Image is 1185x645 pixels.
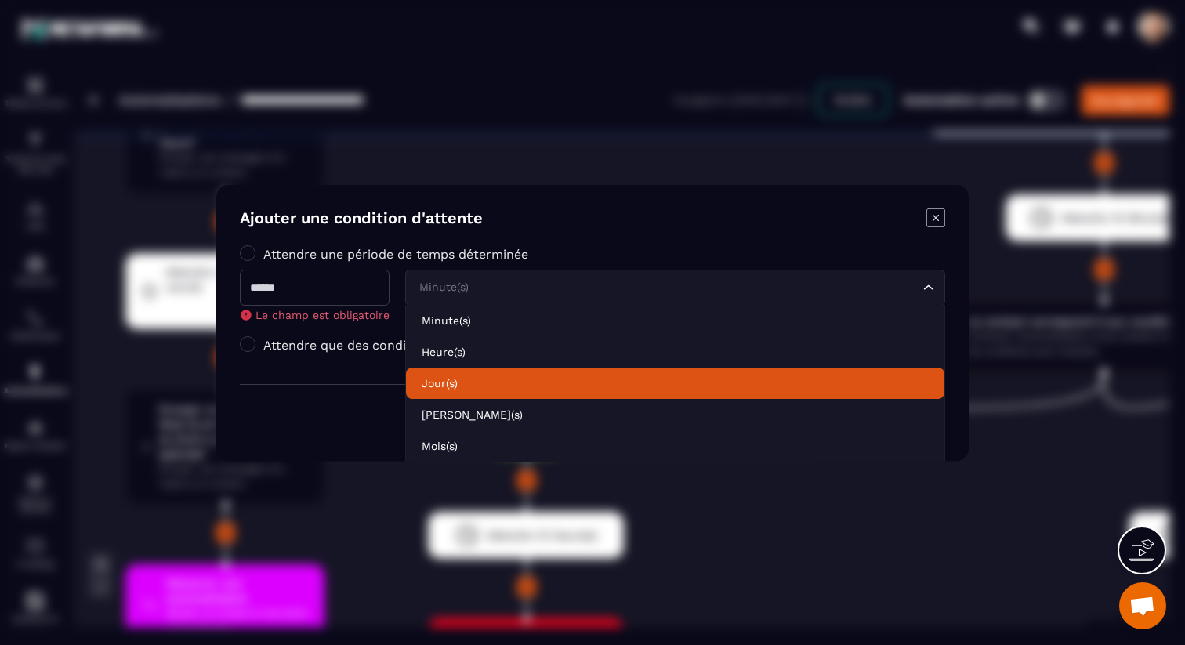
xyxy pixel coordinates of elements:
p: Semaine(s) [422,406,929,422]
div: Ouvrir le chat [1119,582,1166,629]
p: Jour(s) [422,375,929,390]
p: Minute(s) [422,312,929,328]
p: Heure(s) [422,343,929,359]
label: Attendre que des conditions spécifiques soient remplies [263,337,607,352]
p: Mois(s) [422,437,929,453]
h4: Ajouter une condition d'attente [240,208,483,230]
input: Search for option [415,278,919,295]
div: Search for option [405,269,945,305]
label: Attendre une période de temps déterminée [263,246,528,261]
span: Le champ est obligatoire [255,308,390,321]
